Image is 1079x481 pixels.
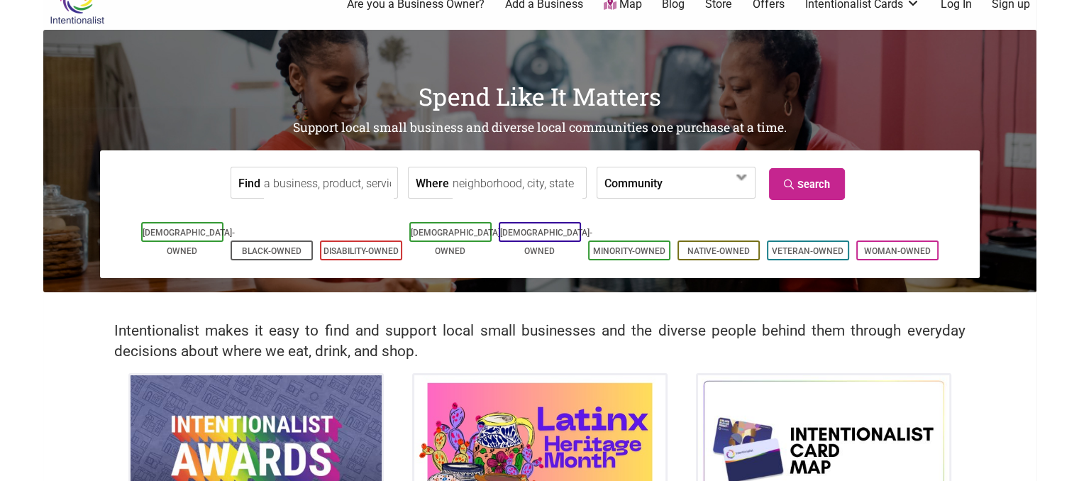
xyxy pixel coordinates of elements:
label: Where [416,167,449,198]
h2: Support local small business and diverse local communities one purchase at a time. [43,119,1036,137]
a: [DEMOGRAPHIC_DATA]-Owned [500,228,592,256]
a: Search [769,168,845,200]
label: Community [604,167,663,198]
label: Find [238,167,260,198]
a: Minority-Owned [593,246,665,256]
a: Disability-Owned [323,246,399,256]
a: Woman-Owned [864,246,931,256]
input: neighborhood, city, state [453,167,582,199]
h2: Intentionalist makes it easy to find and support local small businesses and the diverse people be... [114,321,965,362]
a: [DEMOGRAPHIC_DATA]-Owned [143,228,235,256]
a: Native-Owned [687,246,750,256]
a: [DEMOGRAPHIC_DATA]-Owned [411,228,503,256]
a: Veteran-Owned [772,246,843,256]
input: a business, product, service [264,167,394,199]
a: Black-Owned [242,246,301,256]
h1: Spend Like It Matters [43,79,1036,114]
